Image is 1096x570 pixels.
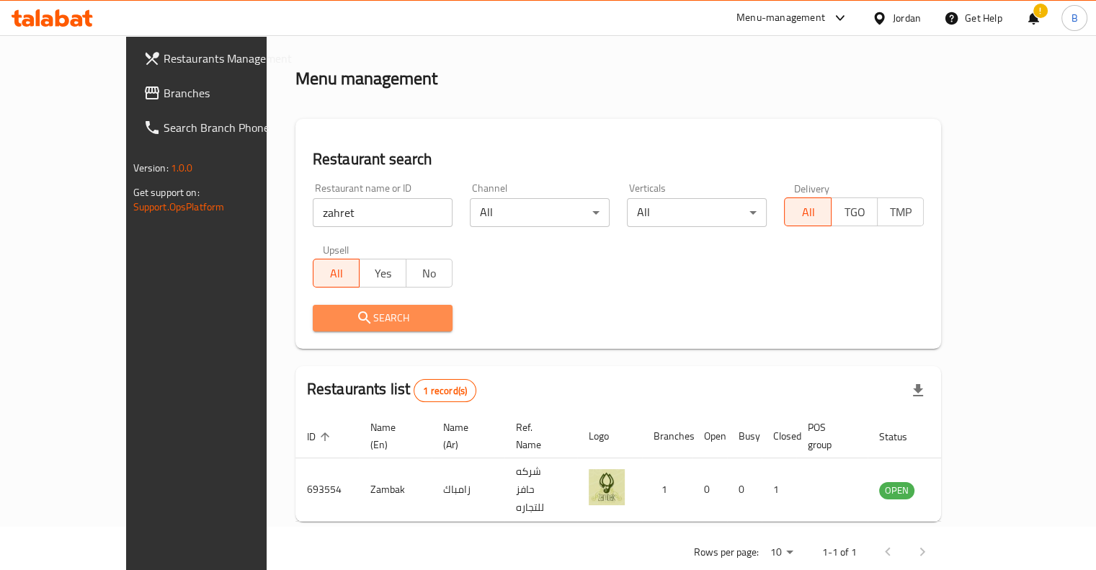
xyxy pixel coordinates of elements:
button: Search [313,305,453,331]
h2: Restaurant search [313,148,925,170]
span: Menu management [358,21,454,38]
p: Rows per page: [693,543,758,561]
th: Open [692,414,727,458]
button: No [406,259,453,288]
span: No [412,263,447,284]
span: POS group [808,419,850,453]
div: Export file [901,373,935,408]
h2: Menu management [295,67,437,90]
th: Closed [762,414,796,458]
div: Rows per page: [764,542,798,564]
button: TMP [877,197,924,226]
button: All [313,259,360,288]
div: Total records count [414,379,476,402]
span: TMP [883,202,918,223]
button: TGO [831,197,878,226]
img: Zambak [589,469,625,505]
span: Name (Ar) [443,419,487,453]
label: Upsell [323,244,349,254]
a: Home [295,21,342,38]
div: All [470,198,610,227]
button: All [784,197,831,226]
button: Yes [359,259,406,288]
span: 1 record(s) [414,384,476,398]
td: Zambak [359,458,432,522]
span: 1.0.0 [171,159,193,177]
span: Branches [164,84,298,102]
a: Restaurants Management [132,41,309,76]
p: 1-1 of 1 [821,543,856,561]
div: Jordan [893,10,921,26]
span: Get support on: [133,183,200,202]
td: شركه حافز للتجاره [504,458,577,522]
span: All [319,263,354,284]
span: Yes [365,263,400,284]
span: Version: [133,159,169,177]
input: Search for restaurant name or ID.. [313,198,453,227]
span: Search [324,309,441,327]
td: زامباك [432,458,504,522]
a: Search Branch Phone [132,110,309,145]
span: All [790,202,825,223]
span: Restaurants Management [164,50,298,67]
a: Support.OpsPlatform [133,197,225,216]
li: / [347,21,352,38]
th: Branches [642,414,692,458]
span: B [1071,10,1077,26]
span: Search Branch Phone [164,119,298,136]
td: 693554 [295,458,359,522]
span: TGO [837,202,872,223]
a: Branches [132,76,309,110]
span: Name (En) [370,419,414,453]
span: ID [307,428,334,445]
td: 0 [727,458,762,522]
th: Busy [727,414,762,458]
td: 1 [762,458,796,522]
div: Menu-management [736,9,825,27]
th: Logo [577,414,642,458]
label: Delivery [794,183,830,193]
span: Status [879,428,926,445]
div: All [627,198,767,227]
td: 1 [642,458,692,522]
table: enhanced table [295,414,993,522]
span: OPEN [879,482,914,499]
td: 0 [692,458,727,522]
span: Ref. Name [516,419,560,453]
h2: Restaurants list [307,378,476,402]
